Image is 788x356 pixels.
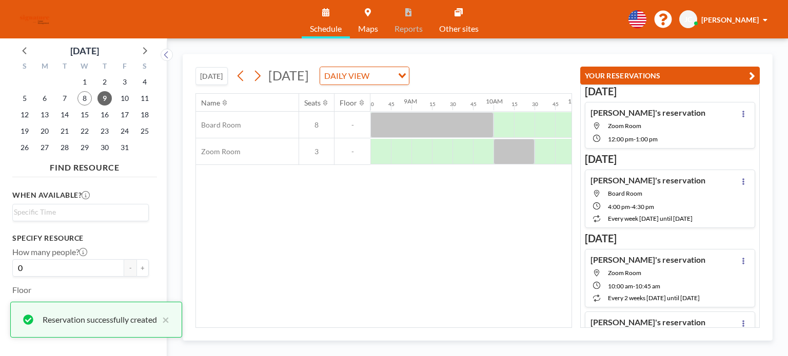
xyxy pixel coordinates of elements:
[94,60,114,74] div: T
[35,60,55,74] div: M
[608,122,641,130] span: Zoom Room
[310,25,342,33] span: Schedule
[395,25,423,33] span: Reports
[57,124,72,138] span: Tuesday, October 21, 2025
[632,203,654,211] span: 4:30 PM
[12,234,149,243] h3: Specify resource
[608,294,700,302] span: every 2 weeks [DATE] until [DATE]
[134,60,154,74] div: S
[57,140,72,155] span: Tuesday, October 28, 2025
[75,60,95,74] div: W
[97,91,112,106] span: Thursday, October 9, 2025
[136,259,149,277] button: +
[299,120,334,130] span: 8
[636,135,658,143] span: 1:00 PM
[580,67,760,85] button: YOUR RESERVATIONS
[117,140,132,155] span: Friday, October 31, 2025
[486,97,503,105] div: 10AM
[77,75,92,89] span: Wednesday, October 1, 2025
[117,108,132,122] span: Friday, October 17, 2025
[532,101,538,108] div: 30
[684,15,692,24] span: JC
[17,91,32,106] span: Sunday, October 5, 2025
[511,101,518,108] div: 15
[334,120,370,130] span: -
[320,67,409,85] div: Search for option
[77,140,92,155] span: Wednesday, October 29, 2025
[137,124,152,138] span: Saturday, October 25, 2025
[37,124,52,138] span: Monday, October 20, 2025
[114,60,134,74] div: F
[404,97,417,105] div: 9AM
[634,135,636,143] span: -
[358,25,378,33] span: Maps
[630,203,632,211] span: -
[635,282,660,290] span: 10:45 AM
[585,153,755,165] h3: [DATE]
[201,98,220,108] div: Name
[97,140,112,155] span: Thursday, October 30, 2025
[608,215,693,222] span: every week [DATE] until [DATE]
[585,85,755,98] h3: [DATE]
[13,204,148,220] div: Search for option
[429,101,436,108] div: 15
[157,313,169,326] button: close
[37,140,52,155] span: Monday, October 27, 2025
[55,60,75,74] div: T
[368,101,374,108] div: 30
[37,108,52,122] span: Monday, October 13, 2025
[334,147,370,156] span: -
[117,124,132,138] span: Friday, October 24, 2025
[37,91,52,106] span: Monday, October 6, 2025
[608,282,633,290] span: 10:00 AM
[608,190,642,197] span: Board Room
[304,98,321,108] div: Seats
[43,313,157,326] div: Reservation successfully created
[12,158,157,173] h4: FIND RESOURCE
[77,108,92,122] span: Wednesday, October 15, 2025
[97,108,112,122] span: Thursday, October 16, 2025
[77,91,92,106] span: Wednesday, October 8, 2025
[77,124,92,138] span: Wednesday, October 22, 2025
[124,259,136,277] button: -
[57,108,72,122] span: Tuesday, October 14, 2025
[608,203,630,211] span: 4:00 PM
[590,175,705,185] h4: [PERSON_NAME]'s reservation
[17,124,32,138] span: Sunday, October 19, 2025
[14,206,143,218] input: Search for option
[470,101,477,108] div: 45
[268,68,309,83] span: [DATE]
[585,232,755,245] h3: [DATE]
[608,135,634,143] span: 12:00 PM
[196,147,241,156] span: Zoom Room
[70,44,99,58] div: [DATE]
[633,282,635,290] span: -
[57,91,72,106] span: Tuesday, October 7, 2025
[97,75,112,89] span: Thursday, October 2, 2025
[97,124,112,138] span: Thursday, October 23, 2025
[608,269,641,277] span: Zoom Room
[137,75,152,89] span: Saturday, October 4, 2025
[17,140,32,155] span: Sunday, October 26, 2025
[590,317,705,327] h4: [PERSON_NAME]'s reservation
[17,108,32,122] span: Sunday, October 12, 2025
[15,60,35,74] div: S
[117,75,132,89] span: Friday, October 3, 2025
[590,255,705,265] h4: [PERSON_NAME]'s reservation
[568,97,585,105] div: 11AM
[340,98,357,108] div: Floor
[372,69,392,82] input: Search for option
[16,9,53,30] img: organization-logo
[590,108,705,118] h4: [PERSON_NAME]'s reservation
[137,91,152,106] span: Saturday, October 11, 2025
[12,285,31,295] label: Floor
[701,15,759,24] span: [PERSON_NAME]
[439,25,479,33] span: Other sites
[553,101,559,108] div: 45
[195,67,228,85] button: [DATE]
[12,247,87,257] label: How many people?
[117,91,132,106] span: Friday, October 10, 2025
[388,101,395,108] div: 45
[450,101,456,108] div: 30
[322,69,371,82] span: DAILY VIEW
